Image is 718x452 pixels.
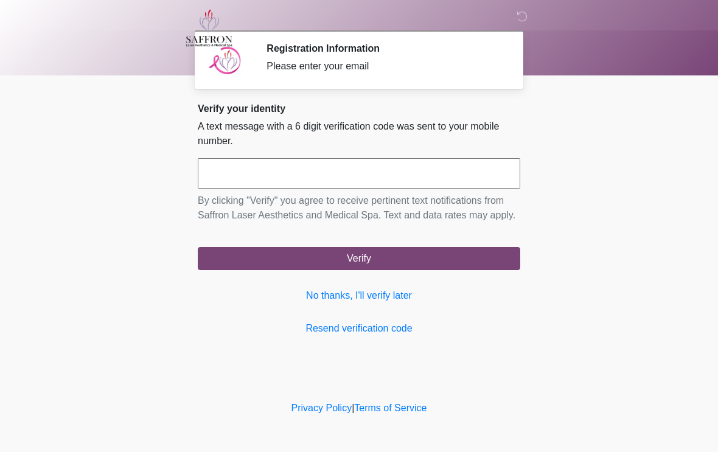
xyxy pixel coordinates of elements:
button: Verify [198,247,520,270]
a: | [352,403,354,413]
a: Terms of Service [354,403,427,413]
a: No thanks, I'll verify later [198,288,520,303]
a: Privacy Policy [291,403,352,413]
a: Resend verification code [198,321,520,336]
p: A text message with a 6 digit verification code was sent to your mobile number. [198,119,520,148]
p: By clicking "Verify" you agree to receive pertinent text notifications from Saffron Laser Aesthet... [198,193,520,223]
h2: Verify your identity [198,103,520,114]
div: Please enter your email [267,59,502,74]
img: Agent Avatar [207,43,243,79]
img: Saffron Laser Aesthetics and Medical Spa Logo [186,9,233,47]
